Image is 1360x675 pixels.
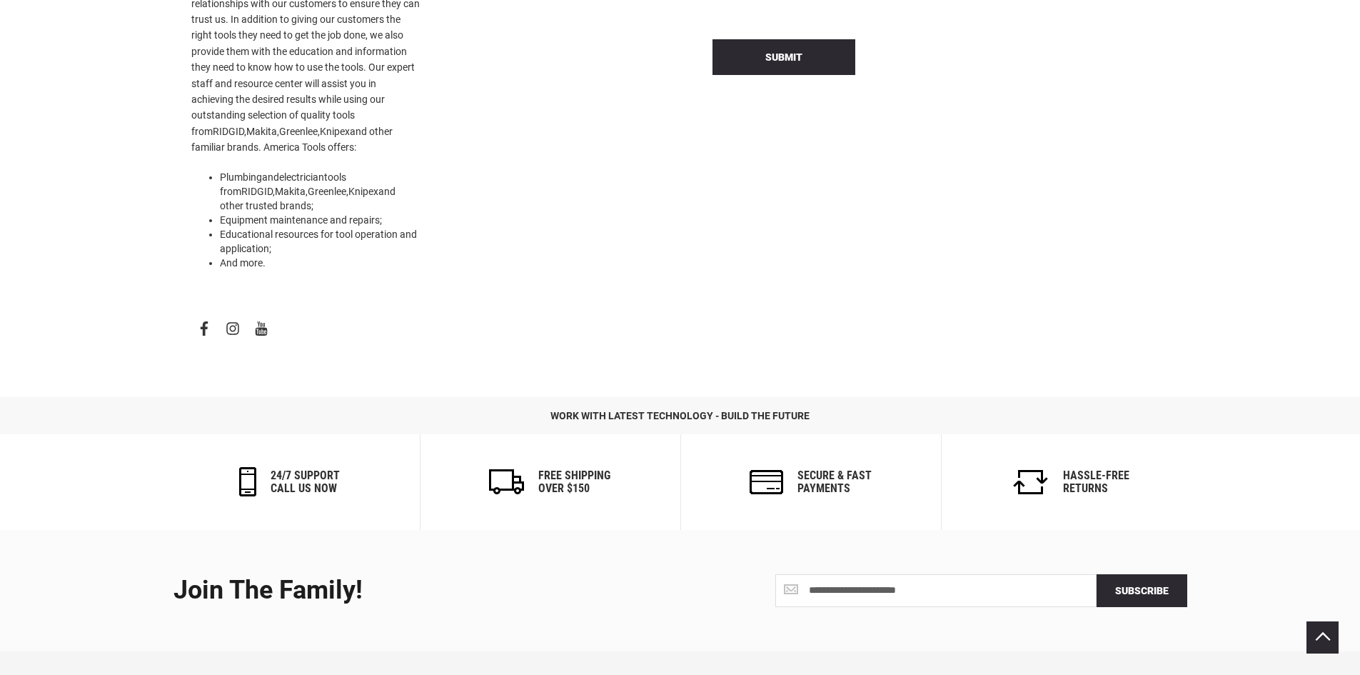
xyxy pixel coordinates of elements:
h6: Hassle-Free Returns [1063,469,1129,494]
a: electrician [279,171,324,183]
a: Plumbing [220,171,262,183]
a: Knipex [320,126,350,137]
li: And more. [220,256,420,270]
h6: secure & fast payments [797,469,872,494]
button: Submit [712,39,855,75]
a: RIDGID [213,126,244,137]
a: Greenlee [279,126,318,137]
a: RIDGID [241,186,273,197]
div: Join the Family! [173,576,670,605]
a: Equipment maintenance and repairs [220,214,380,226]
li: ; [220,213,420,227]
li: Educational resources for tool operation and application; [220,227,420,256]
a: Knipex [348,186,378,197]
button: Subscribe [1097,574,1187,607]
li: and tools from , , , and other trusted brands; [220,170,420,213]
h6: Free Shipping Over $150 [538,469,610,494]
span: Subscribe [1115,585,1169,596]
a: Makita [246,126,277,137]
a: Greenlee [308,186,346,197]
a: Makita [275,186,306,197]
h6: 24/7 support call us now [271,469,340,494]
span: Submit [765,51,802,63]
